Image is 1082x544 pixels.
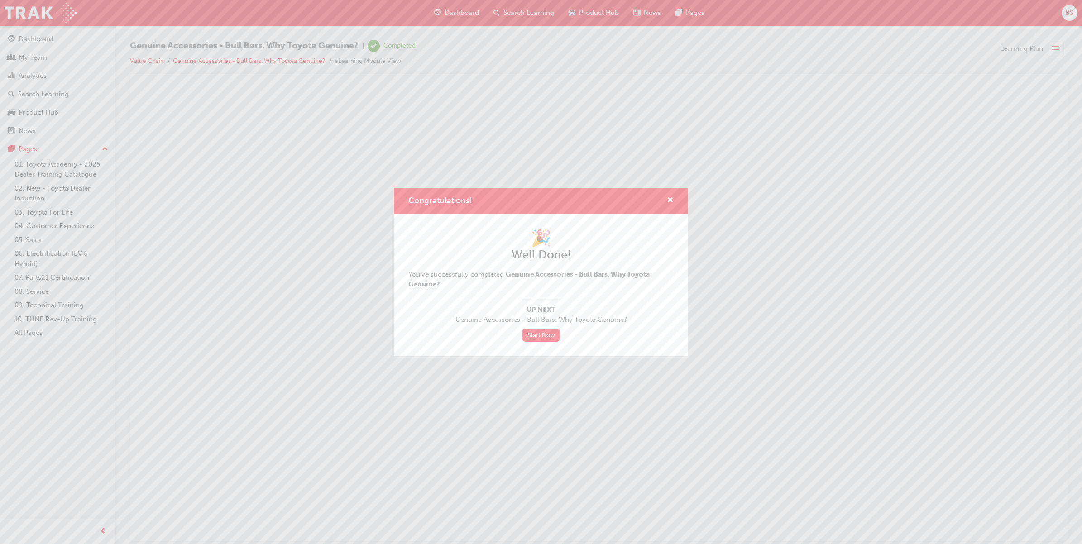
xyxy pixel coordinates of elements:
span: Genuine Accessories - Bull Bars. Why Toyota Genuine? [408,315,674,325]
span: cross-icon [667,197,674,205]
span: Genuine Accessories - Bull Bars. Why Toyota Genuine? [408,270,650,289]
h1: 🎉 [408,228,674,248]
span: Up Next [408,305,674,315]
div: Congratulations! [394,188,688,356]
span: You've successfully completed [408,270,650,289]
h2: Well Done! [408,248,674,262]
button: cross-icon [667,195,674,206]
a: Start Now [522,329,560,342]
span: Congratulations! [408,196,472,205]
